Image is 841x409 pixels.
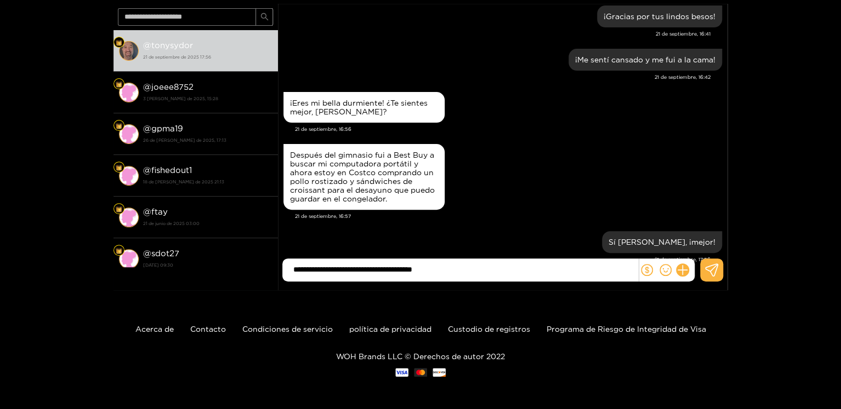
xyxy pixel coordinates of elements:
img: conversación [119,124,139,144]
font: gpma19 [151,124,183,133]
img: Nivel de ventilador [116,81,122,88]
a: política de privacidad [349,325,431,333]
div: 21 de septiembre, 16:41 [597,5,722,27]
img: conversación [119,41,139,61]
img: Nivel de ventilador [116,164,122,171]
font: 21 de junio de 2025 03:00 [143,221,200,226]
font: ¡Eres mi bella durmiente! ¿Te sientes mejor, [PERSON_NAME]? [290,99,428,116]
font: @ [143,249,151,258]
span: sonrisa [660,264,672,276]
div: 21 de septiembre, 16:42 [569,49,722,71]
font: @ [143,124,151,133]
span: buscar [260,13,269,22]
font: WOH Brands LLC © Derechos de autor 2022 [336,352,505,360]
img: conversación [119,208,139,227]
font: ¡Gracias por tus lindos besos! [604,12,715,20]
font: @ [143,165,151,175]
font: fishedout1 [151,165,192,175]
div: 21 de septiembre, 16:57 [283,144,445,210]
a: Custodio de registros [448,325,530,333]
font: @ftay [143,207,168,216]
font: 26 de [PERSON_NAME] de 2025, 17:13 [143,138,226,142]
button: dólar [639,262,655,278]
button: buscar [255,8,273,26]
font: ¡Me sentí cansado y me fui a la cama! [575,55,715,64]
font: 3 [PERSON_NAME] de 2025, 15:28 [143,96,218,101]
img: conversación [119,83,139,102]
font: 18 de [PERSON_NAME] de 2025 21:13 [143,180,224,184]
font: [DATE] 09:30 [143,263,173,267]
span: dólar [641,264,653,276]
div: 21 de septiembre, 16:56 [283,92,445,123]
font: sdot27 [151,249,179,258]
font: 21 de septiembre, 17:56 [655,257,711,262]
font: @ [143,82,151,91]
font: 21 de septiembre, 16:56 [295,126,351,132]
a: Acerca de [135,325,174,333]
img: Nivel de ventilador [116,39,122,46]
a: Programa de Riesgo de Integridad de Visa [547,325,706,333]
a: Condiciones de servicio [242,325,333,333]
img: Nivel de ventilador [116,123,122,129]
font: 21 de septiembre, 16:42 [655,74,711,80]
img: conversación [119,166,139,186]
font: 21 de septiembre de 2025 17:56 [143,55,211,59]
font: Sí [PERSON_NAME], ¡mejor! [609,238,715,246]
font: 21 de septiembre, 16:57 [295,214,351,219]
img: Nivel de ventilador [116,247,122,254]
font: joeee8752 [151,82,194,91]
img: conversación [119,249,139,269]
div: 21 de septiembre, 17:56 [602,231,722,253]
img: Nivel de ventilador [116,206,122,212]
font: 21 de septiembre, 16:41 [656,31,711,37]
a: Contacto [190,325,226,333]
font: Después del gimnasio fui a Best Buy a buscar mi computadora portátil y ahora estoy en Costco comp... [290,151,435,203]
font: @tonysydor [143,41,193,50]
